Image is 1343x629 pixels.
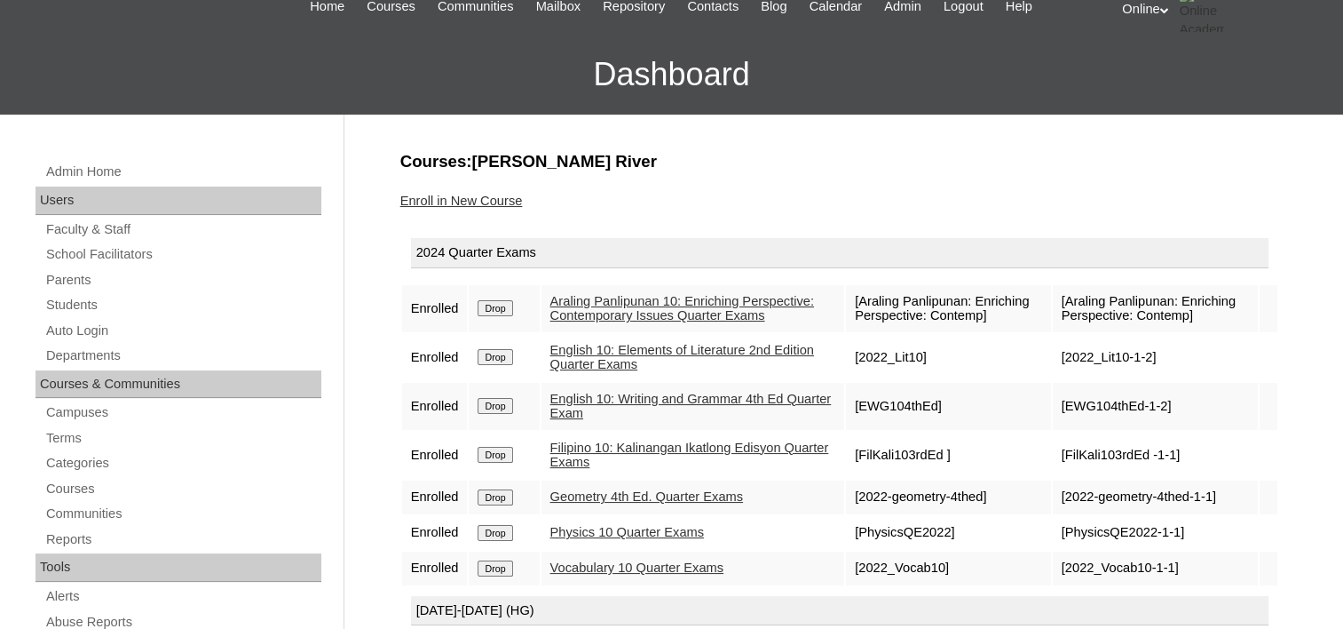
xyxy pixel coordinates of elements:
td: [2022_Vocab10-1-1] [1053,552,1258,585]
a: Faculty & Staff [44,219,321,241]
input: Drop [478,490,512,506]
td: [EWG104thEd-1-2] [1053,383,1258,430]
a: Departments [44,345,321,367]
h3: Courses:[PERSON_NAME] River [400,150,1279,173]
a: English 10: Elements of Literature 2nd Edition Quarter Exams [550,343,814,372]
div: [DATE]-[DATE] (HG) [411,596,1268,626]
div: Tools [36,553,321,582]
td: [PhysicsQE2022] [846,516,1051,550]
a: Auto Login [44,320,321,342]
a: Alerts [44,585,321,608]
td: Enrolled [402,285,468,332]
input: Drop [478,525,512,541]
div: 2024 Quarter Exams [411,238,1268,268]
td: [2022_Lit10-1-2] [1053,334,1258,381]
a: Enroll in New Course [400,194,523,208]
input: Drop [478,300,512,316]
td: [Araling Panlipunan: Enriching Perspective: Contemp] [1053,285,1258,332]
a: Geometry 4th Ed. Quarter Exams [550,490,743,504]
td: [FilKali103rdEd ] [846,432,1051,479]
a: Araling Panlipunan 10: Enriching Perspective: Contemporary Issues Quarter Exams [550,294,814,323]
a: Parents [44,269,321,291]
a: Categories [44,452,321,474]
input: Drop [478,447,512,463]
td: Enrolled [402,552,468,585]
div: Courses & Communities [36,370,321,399]
input: Drop [478,398,512,414]
a: Courses [44,478,321,500]
a: Physics 10 Quarter Exams [550,525,705,539]
input: Drop [478,561,512,577]
td: [2022-geometry-4thed] [846,481,1051,514]
a: Communities [44,503,321,525]
td: [EWG104thEd] [846,383,1051,430]
a: Admin Home [44,161,321,183]
a: Vocabulary 10 Quarter Exams [550,561,724,575]
td: Enrolled [402,383,468,430]
a: Filipino 10: Kalinangan Ikatlong Edisyon Quarter Exams [550,441,829,470]
input: Drop [478,349,512,365]
td: [FilKali103rdEd -1-1] [1053,432,1258,479]
td: Enrolled [402,432,468,479]
td: [PhysicsQE2022-1-1] [1053,516,1258,550]
td: [2022_Lit10] [846,334,1051,381]
a: Students [44,294,321,316]
td: Enrolled [402,516,468,550]
div: Users [36,187,321,215]
td: [2022_Vocab10] [846,552,1051,585]
td: [2022-geometry-4thed-1-1] [1053,481,1258,514]
a: School Facilitators [44,243,321,266]
td: Enrolled [402,334,468,381]
td: [Araling Panlipunan: Enriching Perspective: Contemp] [846,285,1051,332]
a: Terms [44,427,321,450]
h3: Dashboard [9,35,1334,115]
a: Reports [44,529,321,551]
a: English 10: Writing and Grammar 4th Ed Quarter Exam [550,392,832,421]
a: Campuses [44,402,321,424]
td: Enrolled [402,481,468,514]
